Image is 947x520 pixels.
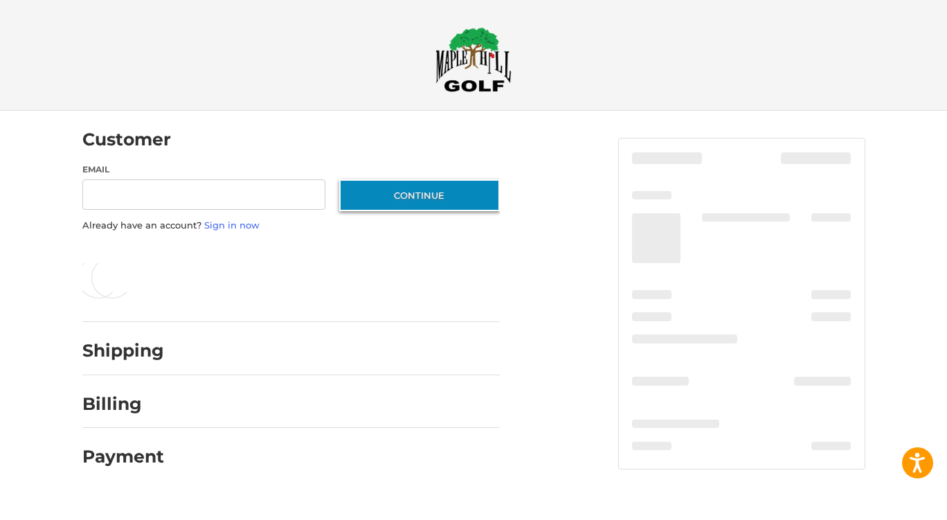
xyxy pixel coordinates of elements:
[833,483,947,520] iframe: Google Customer Reviews
[82,393,163,415] h2: Billing
[82,340,164,361] h2: Shipping
[82,129,171,150] h2: Customer
[435,27,512,92] img: Maple Hill Golf
[82,446,164,467] h2: Payment
[82,163,326,176] label: Email
[204,219,260,231] a: Sign in now
[82,219,500,233] p: Already have an account?
[339,179,500,211] button: Continue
